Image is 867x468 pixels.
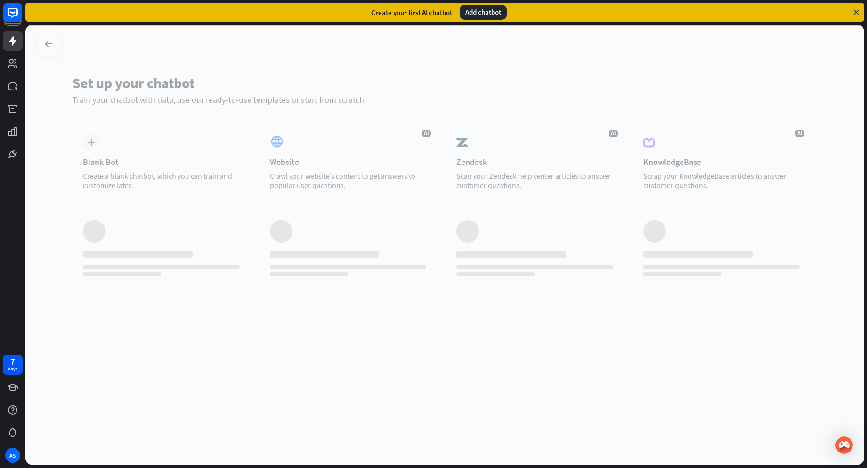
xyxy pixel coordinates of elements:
[460,5,507,20] div: Add chatbot
[8,366,17,372] div: days
[3,355,23,375] a: 7 days
[371,8,452,17] div: Create your first AI chatbot
[10,357,15,366] div: 7
[5,448,20,463] div: AS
